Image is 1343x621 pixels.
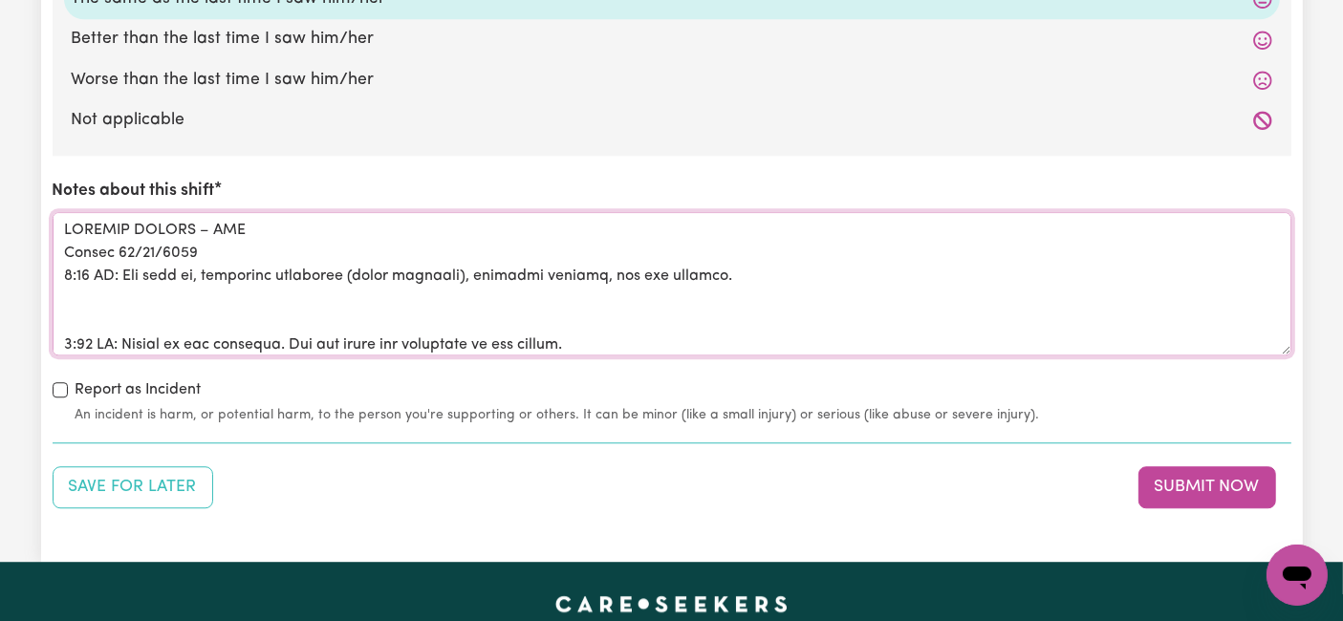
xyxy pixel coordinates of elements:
iframe: Button to launch messaging window [1267,545,1328,606]
label: Notes about this shift [53,179,215,203]
textarea: LOREMIP DOLORS – AME Consec 62/21/6059 8:16 AD: Eli sedd ei, temporinc utlaboree (dolor magnaali)... [53,212,1291,355]
small: An incident is harm, or potential harm, to the person you're supporting or others. It can be mino... [76,405,1291,425]
label: Not applicable [72,108,1272,133]
button: Save your job report [53,466,213,508]
button: Submit your job report [1138,466,1276,508]
label: Report as Incident [76,378,202,401]
label: Better than the last time I saw him/her [72,27,1272,52]
label: Worse than the last time I saw him/her [72,68,1272,93]
a: Careseekers home page [555,596,788,611]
